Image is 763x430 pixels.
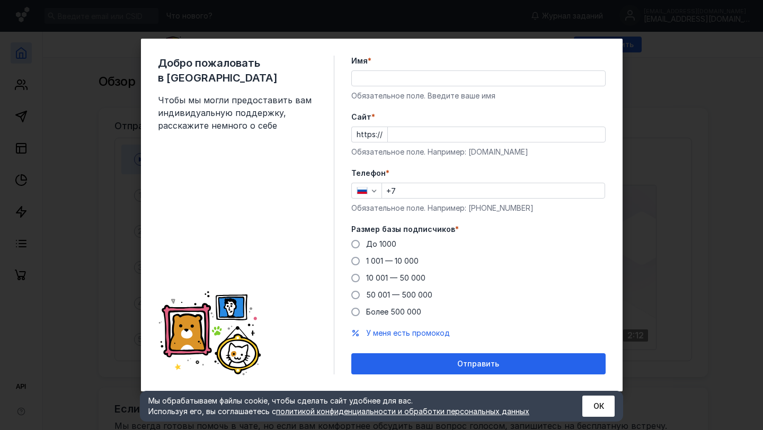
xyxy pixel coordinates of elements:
[457,360,499,369] span: Отправить
[351,203,606,213] div: Обязательное поле. Например: [PHONE_NUMBER]
[276,407,529,416] a: политикой конфиденциальности и обработки персональных данных
[366,290,432,299] span: 50 001 — 500 000
[351,91,606,101] div: Обязательное поле. Введите ваше имя
[366,328,450,337] span: У меня есть промокод
[366,307,421,316] span: Более 500 000
[351,224,455,235] span: Размер базы подписчиков
[351,353,606,374] button: Отправить
[158,94,317,132] span: Чтобы мы могли предоставить вам индивидуальную поддержку, расскажите немного о себе
[351,112,371,122] span: Cайт
[351,56,368,66] span: Имя
[148,396,556,417] div: Мы обрабатываем файлы cookie, чтобы сделать сайт удобнее для вас. Используя его, вы соглашаетесь c
[351,168,386,178] span: Телефон
[366,239,396,248] span: До 1000
[158,56,317,85] span: Добро пожаловать в [GEOGRAPHIC_DATA]
[366,256,419,265] span: 1 001 — 10 000
[582,396,615,417] button: ОК
[351,147,606,157] div: Обязательное поле. Например: [DOMAIN_NAME]
[366,273,425,282] span: 10 001 — 50 000
[366,328,450,338] button: У меня есть промокод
